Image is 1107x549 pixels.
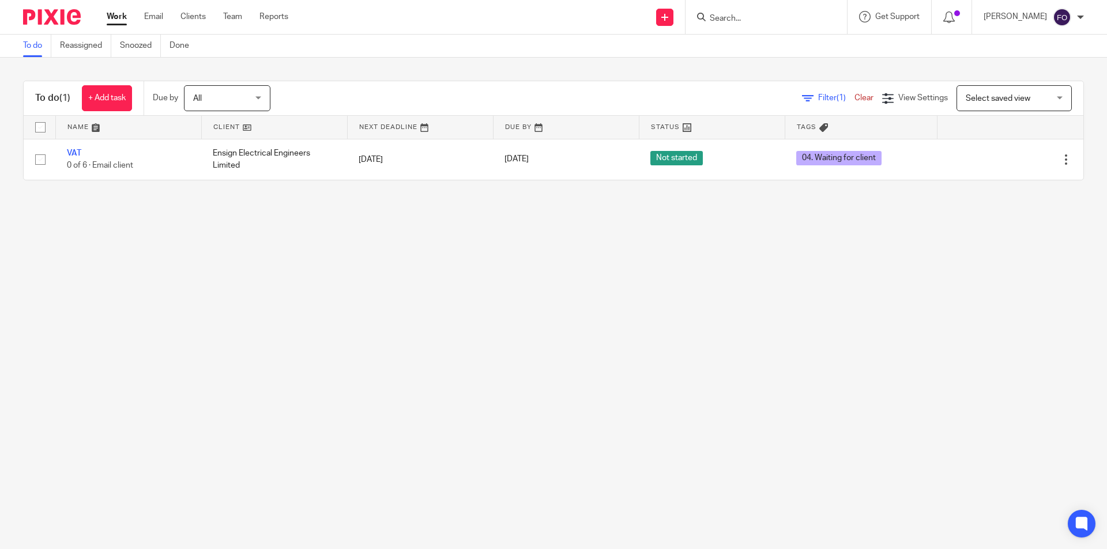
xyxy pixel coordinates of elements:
a: To do [23,35,51,57]
span: Select saved view [966,94,1030,103]
h1: To do [35,92,70,104]
a: Reassigned [60,35,111,57]
span: View Settings [898,94,948,102]
a: Reports [259,11,288,22]
span: 04. Waiting for client [796,151,882,165]
span: 0 of 6 · Email client [67,161,133,169]
a: Done [170,35,198,57]
td: Ensign Electrical Engineers Limited [201,139,347,180]
span: Filter [818,94,854,102]
p: Due by [153,92,178,104]
span: (1) [837,94,846,102]
span: All [193,94,202,103]
span: [DATE] [504,156,529,164]
a: Email [144,11,163,22]
a: Work [107,11,127,22]
a: Team [223,11,242,22]
a: Clear [854,94,873,102]
span: Tags [797,124,816,130]
span: Not started [650,151,703,165]
span: Get Support [875,13,920,21]
a: Clients [180,11,206,22]
td: [DATE] [347,139,493,180]
p: [PERSON_NAME] [984,11,1047,22]
a: + Add task [82,85,132,111]
span: (1) [59,93,70,103]
input: Search [709,14,812,24]
a: VAT [67,149,81,157]
a: Snoozed [120,35,161,57]
img: Pixie [23,9,81,25]
img: svg%3E [1053,8,1071,26]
